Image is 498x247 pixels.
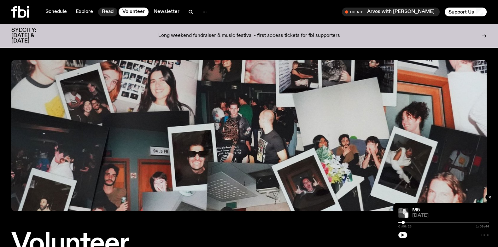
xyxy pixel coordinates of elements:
[412,208,420,213] a: M5
[476,225,489,228] span: 1:59:44
[158,33,340,39] p: Long weekend fundraiser & music festival - first access tickets for fbi supporters
[398,225,412,228] span: 0:06:23
[42,8,71,16] a: Schedule
[11,28,52,44] h3: SYDCITY: [DATE] & [DATE]
[342,8,440,16] button: On AirArvos with [PERSON_NAME]
[72,8,97,16] a: Explore
[398,208,408,218] img: A black and white photo of Lilly wearing a white blouse and looking up at the camera.
[119,8,149,16] a: Volunteer
[448,9,474,15] span: Support Us
[445,8,487,16] button: Support Us
[11,60,487,211] img: A collage of photographs and polaroids showing FBI volunteers.
[150,8,183,16] a: Newsletter
[98,8,117,16] a: Read
[412,213,489,218] span: [DATE]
